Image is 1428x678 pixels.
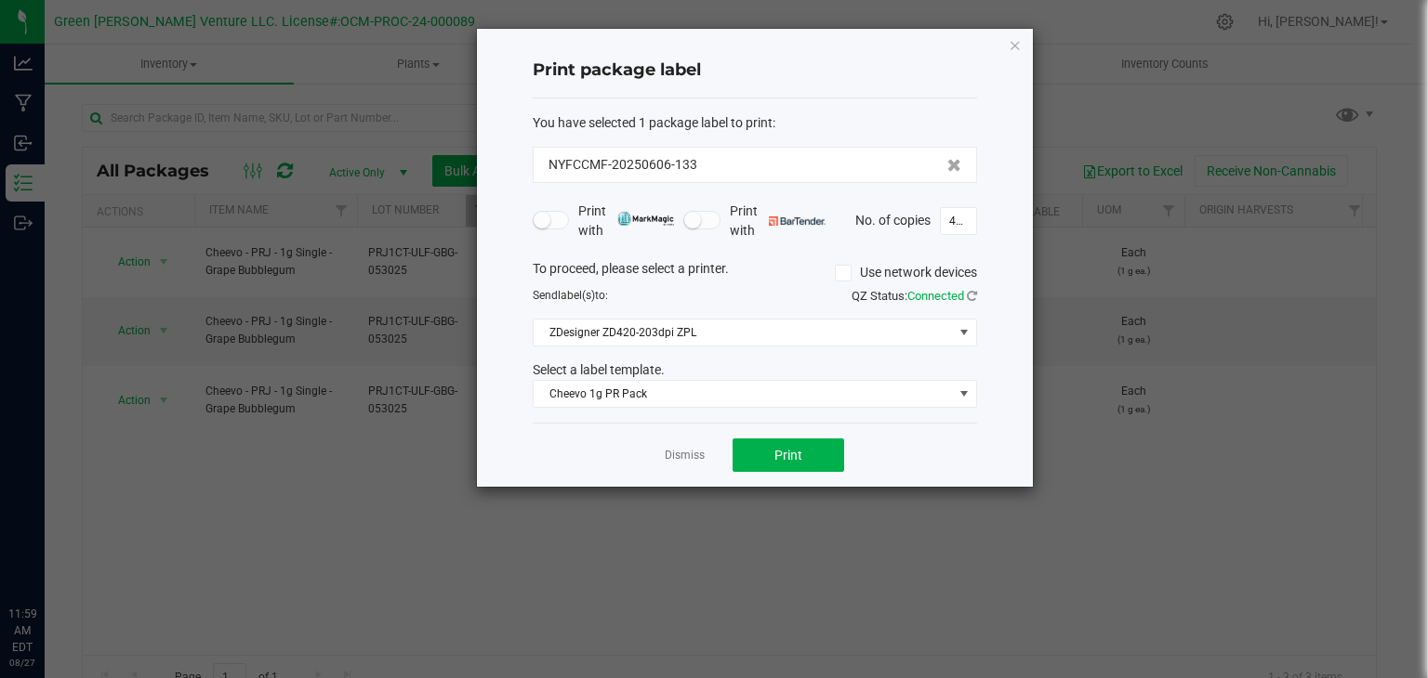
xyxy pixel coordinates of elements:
span: label(s) [558,289,595,302]
span: You have selected 1 package label to print [533,115,773,130]
span: Print [774,448,802,463]
span: NYFCCMF-20250606-133 [549,155,697,175]
h4: Print package label [533,59,977,83]
div: To proceed, please select a printer. [519,259,991,287]
span: Send to: [533,289,608,302]
span: No. of copies [855,212,931,227]
span: Print with [730,202,826,241]
button: Print [733,438,844,472]
iframe: Resource center [19,529,74,585]
span: QZ Status: [852,289,977,303]
div: : [533,113,977,133]
span: Cheevo 1g PR Pack [534,381,953,407]
img: mark_magic_cybra.png [617,212,674,226]
div: Select a label template. [519,360,991,380]
span: ZDesigner ZD420-203dpi ZPL [534,319,953,346]
img: bartender.png [769,216,826,226]
span: Print with [578,202,674,241]
label: Use network devices [835,263,977,282]
a: Dismiss [665,448,705,463]
span: Connected [907,289,964,303]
